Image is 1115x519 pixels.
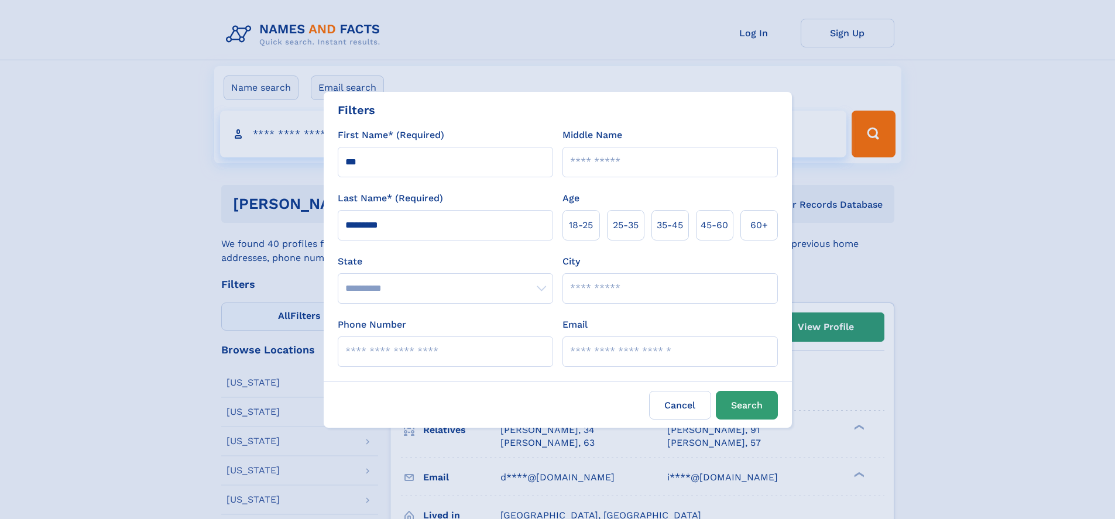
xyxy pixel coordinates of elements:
label: City [562,255,580,269]
button: Search [716,391,778,420]
span: 25‑35 [613,218,639,232]
label: Email [562,318,588,332]
span: 60+ [750,218,768,232]
span: 18‑25 [569,218,593,232]
label: Phone Number [338,318,406,332]
label: Cancel [649,391,711,420]
label: State [338,255,553,269]
label: First Name* (Required) [338,128,444,142]
label: Age [562,191,579,205]
span: 45‑60 [701,218,728,232]
label: Last Name* (Required) [338,191,443,205]
label: Middle Name [562,128,622,142]
div: Filters [338,101,375,119]
span: 35‑45 [657,218,683,232]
